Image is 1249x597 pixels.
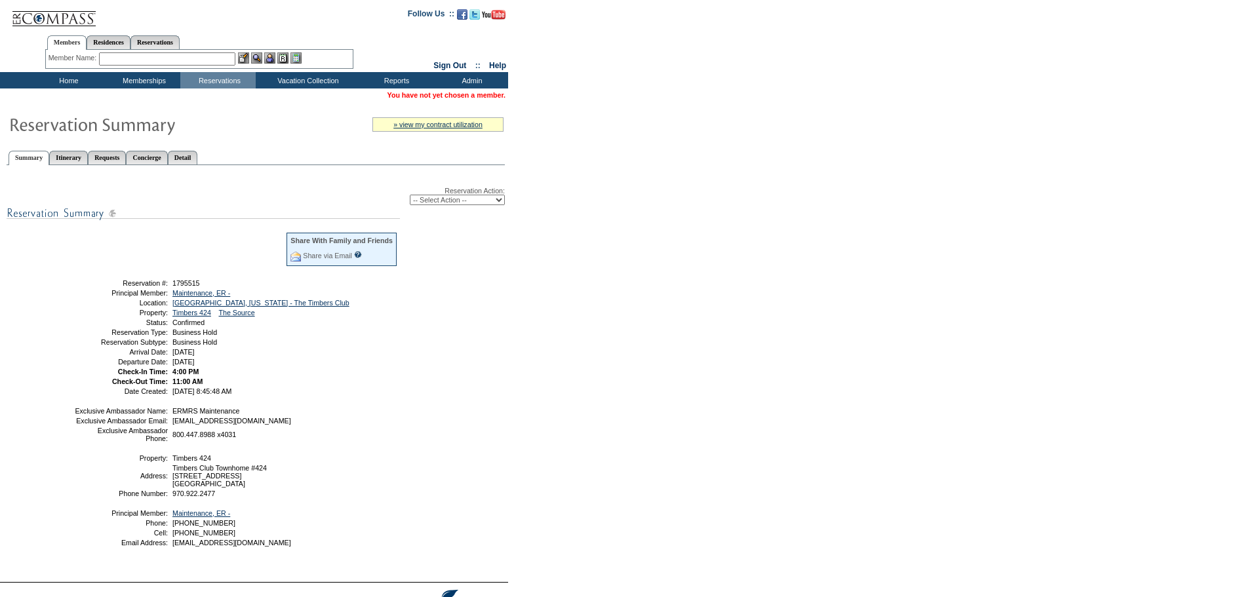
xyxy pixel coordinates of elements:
a: Maintenance, ER - [172,289,230,297]
a: Follow us on Twitter [469,13,480,21]
span: [PHONE_NUMBER] [172,519,235,527]
td: Principal Member: [74,289,168,297]
td: Address: [74,464,168,488]
img: subTtlResSummary.gif [7,205,400,221]
img: b_calculator.gif [290,52,302,64]
input: What is this? [354,251,362,258]
img: Become our fan on Facebook [457,9,467,20]
a: Members [47,35,87,50]
td: Date Created: [74,387,168,395]
strong: Check-Out Time: [112,377,168,385]
a: Itinerary [49,151,88,164]
a: [GEOGRAPHIC_DATA], [US_STATE] - The Timbers Club [172,299,349,307]
span: 1795515 [172,279,200,287]
td: Email Address: [74,539,168,547]
a: Detail [168,151,198,164]
span: [PHONE_NUMBER] [172,529,235,537]
td: Reports [357,72,433,88]
div: Member Name: [49,52,99,64]
span: Timbers 424 [172,454,211,462]
span: [EMAIL_ADDRESS][DOMAIN_NAME] [172,417,291,425]
a: Maintenance, ER - [172,509,230,517]
span: 970.922.2477 [172,490,215,497]
span: You have not yet chosen a member. [387,91,506,99]
span: [DATE] [172,358,195,366]
img: Impersonate [264,52,275,64]
a: Sign Out [433,61,466,70]
td: Exclusive Ambassador Email: [74,417,168,425]
a: Become our fan on Facebook [457,13,467,21]
span: :: [475,61,481,70]
a: Share via Email [303,252,352,260]
a: Help [489,61,506,70]
td: Status: [74,318,168,326]
a: Timbers 424 [172,309,211,317]
span: Business Hold [172,338,217,346]
img: b_edit.gif [238,52,249,64]
span: 4:00 PM [172,368,199,376]
a: The Source [218,309,254,317]
span: 11:00 AM [172,377,203,385]
a: Residences [87,35,130,49]
img: Subscribe to our YouTube Channel [482,10,506,20]
td: Location: [74,299,168,307]
td: Home [30,72,105,88]
img: View [251,52,262,64]
td: Property: [74,309,168,317]
td: Follow Us :: [408,8,454,24]
span: [DATE] 8:45:48 AM [172,387,231,395]
td: Exclusive Ambassador Phone: [74,427,168,442]
a: Requests [88,151,126,164]
a: Subscribe to our YouTube Channel [482,13,506,21]
td: Reservations [180,72,256,88]
td: Arrival Date: [74,348,168,356]
td: Exclusive Ambassador Name: [74,407,168,415]
td: Admin [433,72,508,88]
td: Reservation Subtype: [74,338,168,346]
td: Principal Member: [74,509,168,517]
td: Reservation Type: [74,328,168,336]
span: [DATE] [172,348,195,356]
a: Summary [9,151,49,165]
span: 800.447.8988 x4031 [172,431,236,438]
a: Concierge [126,151,167,164]
span: Timbers Club Townhome #424 [STREET_ADDRESS] [GEOGRAPHIC_DATA] [172,464,267,488]
td: Phone: [74,519,168,527]
span: ERMRS Maintenance [172,407,239,415]
td: Memberships [105,72,180,88]
td: Reservation #: [74,279,168,287]
strong: Check-In Time: [118,368,168,376]
td: Property: [74,454,168,462]
div: Share With Family and Friends [290,237,393,244]
img: Reservaton Summary [9,111,271,137]
a: Reservations [130,35,180,49]
td: Vacation Collection [256,72,357,88]
span: Confirmed [172,318,205,326]
span: [EMAIL_ADDRESS][DOMAIN_NAME] [172,539,291,547]
td: Departure Date: [74,358,168,366]
div: Reservation Action: [7,187,505,205]
td: Phone Number: [74,490,168,497]
img: Follow us on Twitter [469,9,480,20]
img: Reservations [277,52,288,64]
td: Cell: [74,529,168,537]
span: Business Hold [172,328,217,336]
a: » view my contract utilization [393,121,483,128]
